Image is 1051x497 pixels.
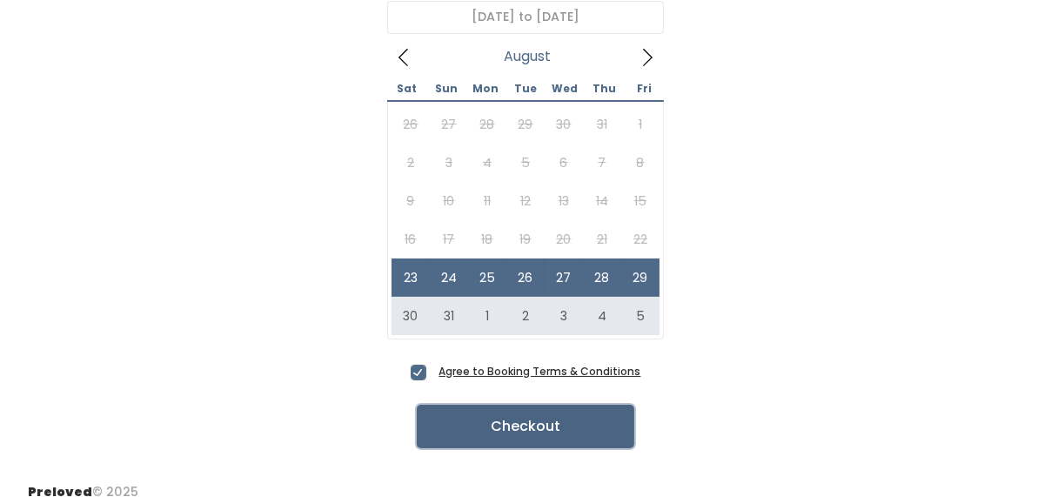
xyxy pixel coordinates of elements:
[545,297,583,335] span: September 3, 2025
[387,1,664,34] input: Select week
[392,259,430,297] span: August 23, 2025
[417,405,634,448] button: Checkout
[392,297,430,335] span: August 30, 2025
[506,297,545,335] span: September 2, 2025
[439,364,641,379] a: Agree to Booking Terms & Conditions
[468,259,506,297] span: August 25, 2025
[621,259,659,297] span: August 29, 2025
[468,297,506,335] span: September 1, 2025
[387,84,426,94] span: Sat
[583,259,621,297] span: August 28, 2025
[625,84,664,94] span: Fri
[505,53,552,60] span: August
[621,297,659,335] span: September 5, 2025
[505,84,545,94] span: Tue
[583,297,621,335] span: September 4, 2025
[430,259,468,297] span: August 24, 2025
[466,84,505,94] span: Mon
[585,84,624,94] span: Thu
[506,259,545,297] span: August 26, 2025
[426,84,465,94] span: Sun
[430,297,468,335] span: August 31, 2025
[545,259,583,297] span: August 27, 2025
[546,84,585,94] span: Wed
